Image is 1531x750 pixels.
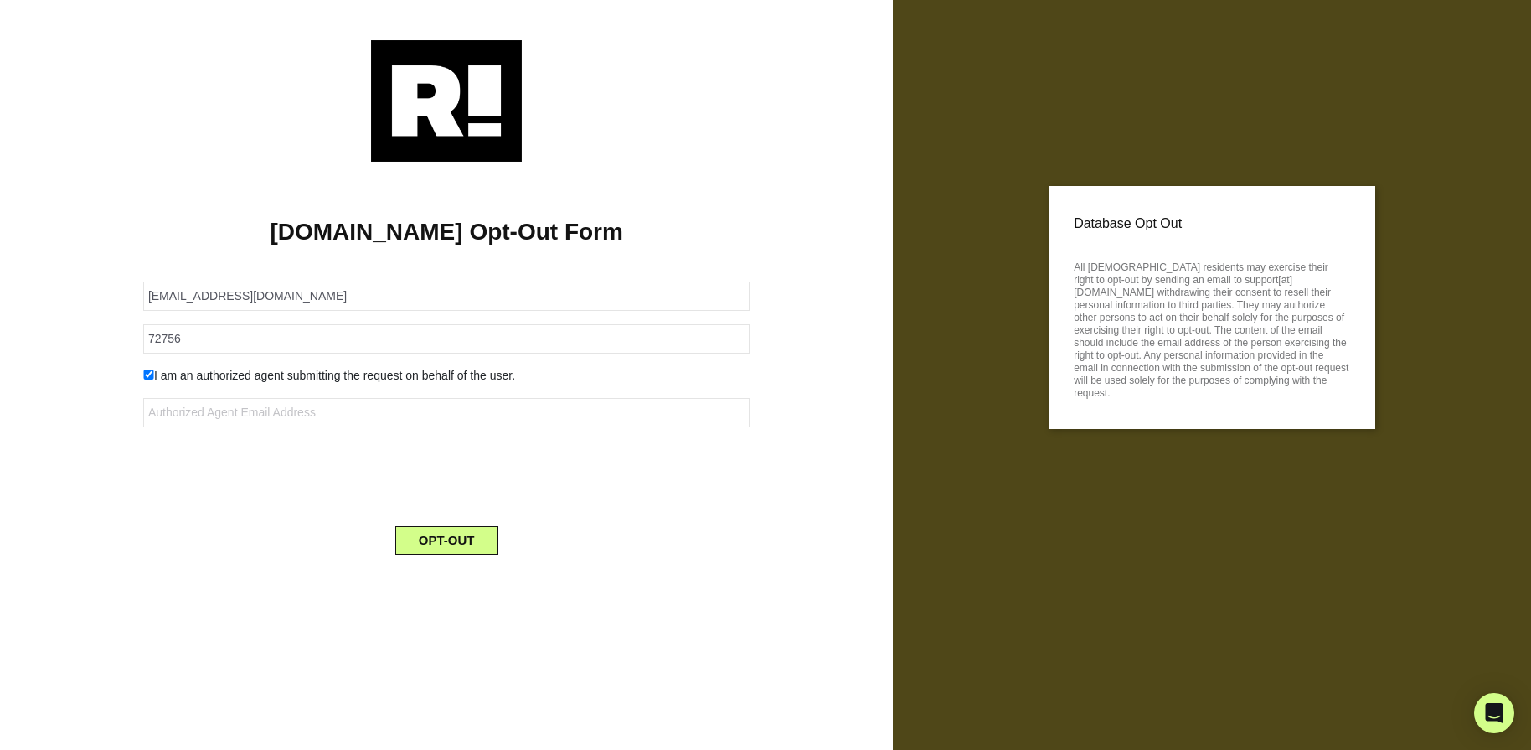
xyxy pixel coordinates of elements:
iframe: reCAPTCHA [319,441,574,506]
button: OPT-OUT [395,526,498,555]
input: Authorized Agent Email Address [143,398,750,427]
p: Database Opt Out [1074,211,1350,236]
input: Email Address [143,282,750,311]
h1: [DOMAIN_NAME] Opt-Out Form [25,218,868,246]
img: Retention.com [371,40,522,162]
div: I am an authorized agent submitting the request on behalf of the user. [131,367,763,385]
p: All [DEMOGRAPHIC_DATA] residents may exercise their right to opt-out by sending an email to suppo... [1074,256,1350,400]
input: Zipcode [143,324,750,354]
div: Open Intercom Messenger [1474,693,1514,733]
